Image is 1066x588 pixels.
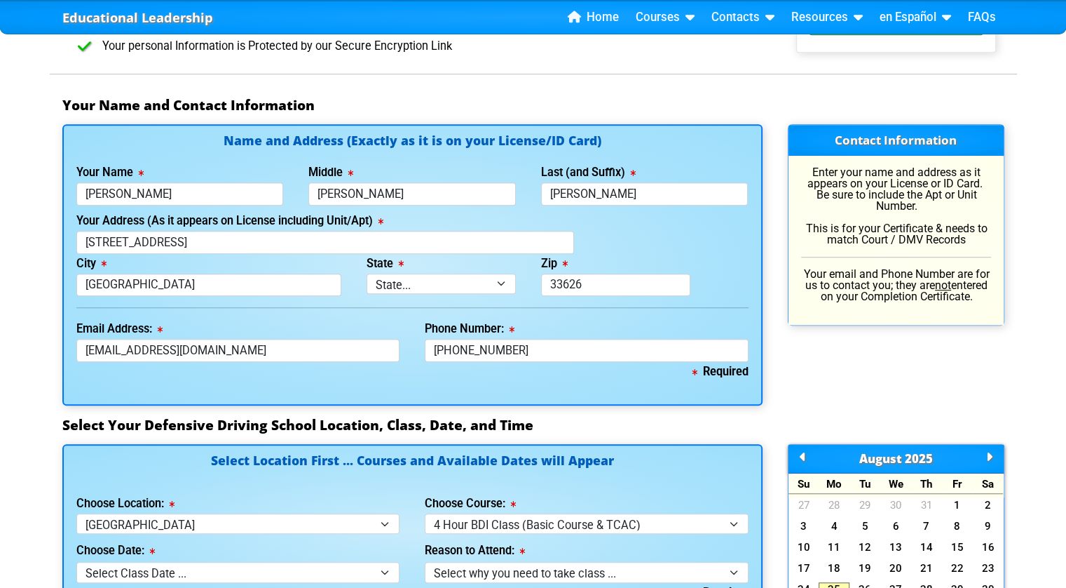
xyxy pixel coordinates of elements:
[425,339,749,362] input: Where we can reach you
[973,561,1004,575] a: 23
[819,540,849,554] a: 11
[541,182,749,206] input: Last Name
[973,498,1004,512] a: 2
[562,7,624,28] a: Home
[425,545,525,556] label: Reason to Attend:
[541,167,636,178] label: Last (and Suffix)
[76,135,749,147] h4: Name and Address (Exactly as it is on your License/ID Card)
[786,7,868,28] a: Resources
[911,519,942,533] a: 7
[788,540,819,554] a: 10
[76,274,342,297] input: Tallahassee
[541,258,568,269] label: Zip
[541,274,690,297] input: 33123
[788,498,819,512] a: 27
[973,519,1004,533] a: 9
[76,167,144,178] label: Your Name
[425,498,516,509] label: Choose Course:
[911,498,942,512] a: 31
[942,540,973,554] a: 15
[801,167,991,246] p: Enter your name and address as it appears on your License or ID Card. Be sure to include the Apt ...
[880,519,911,533] a: 6
[76,231,574,254] input: 123 Street Name
[849,474,880,494] div: Tu
[788,125,1004,156] h3: Contact Information
[367,258,404,269] label: State
[308,182,516,206] input: Middle Name
[905,450,933,467] span: 2025
[942,474,973,494] div: Fr
[62,97,1004,114] h3: Your Name and Contact Information
[911,474,942,494] div: Th
[85,36,763,57] li: Your personal Information is Protected by our Secure Encryption Link
[849,561,880,575] a: 19
[911,540,942,554] a: 14
[62,417,1004,434] h3: Select Your Defensive Driving School Location, Class, Date, and Time
[962,7,1002,28] a: FAQs
[942,498,973,512] a: 1
[911,561,942,575] a: 21
[76,498,175,509] label: Choose Location:
[76,545,155,556] label: Choose Date:
[76,215,383,227] label: Your Address (As it appears on License including Unit/Apt)
[706,7,780,28] a: Contacts
[942,519,973,533] a: 8
[819,474,849,494] div: Mo
[880,540,911,554] a: 13
[819,498,849,512] a: 28
[76,323,163,335] label: Email Address:
[76,182,284,206] input: First Name
[788,474,819,494] div: Su
[819,519,849,533] a: 4
[788,519,819,533] a: 3
[973,540,1004,554] a: 16
[425,323,514,335] label: Phone Number:
[692,365,749,378] b: Required
[630,7,700,28] a: Courses
[880,498,911,512] a: 30
[942,561,973,575] a: 22
[874,7,957,28] a: en Español
[76,339,400,362] input: myname@domain.com
[76,455,749,483] h4: Select Location First ... Courses and Available Dates will Appear
[849,519,880,533] a: 5
[880,474,911,494] div: We
[973,474,1004,494] div: Sa
[801,269,991,302] p: Your email and Phone Number are for us to contact you; they are entered on your Completion Certif...
[788,561,819,575] a: 17
[62,6,213,29] a: Educational Leadership
[859,450,902,467] span: August
[849,540,880,554] a: 12
[308,167,353,178] label: Middle
[76,258,107,269] label: City
[819,561,849,575] a: 18
[880,561,911,575] a: 20
[849,498,880,512] a: 29
[935,279,951,292] u: not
